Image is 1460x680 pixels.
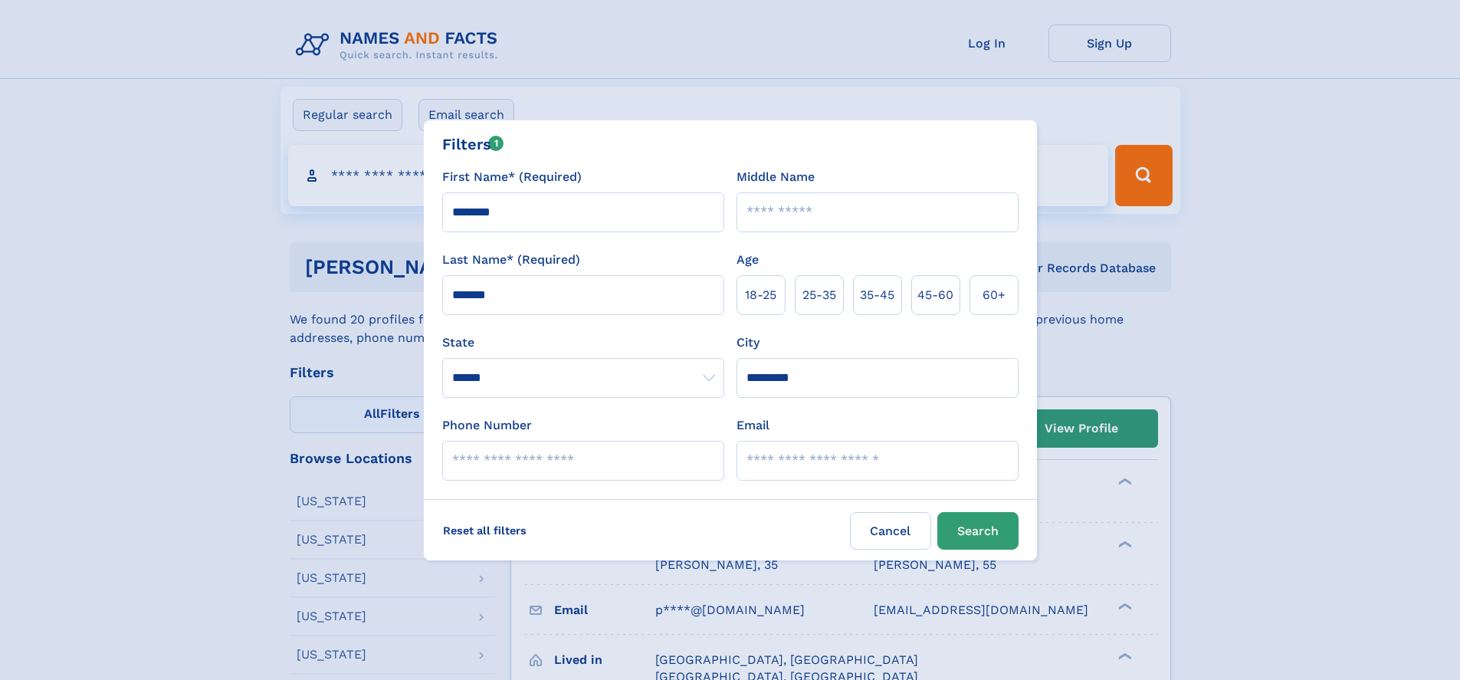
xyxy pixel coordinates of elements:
[737,251,759,269] label: Age
[737,168,815,186] label: Middle Name
[737,333,760,352] label: City
[860,286,894,304] span: 35‑45
[442,251,580,269] label: Last Name* (Required)
[850,512,931,550] label: Cancel
[917,286,953,304] span: 45‑60
[442,333,724,352] label: State
[802,286,836,304] span: 25‑35
[442,168,582,186] label: First Name* (Required)
[745,286,776,304] span: 18‑25
[983,286,1006,304] span: 60+
[433,512,536,549] label: Reset all filters
[937,512,1019,550] button: Search
[737,416,769,435] label: Email
[442,133,504,156] div: Filters
[442,416,532,435] label: Phone Number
